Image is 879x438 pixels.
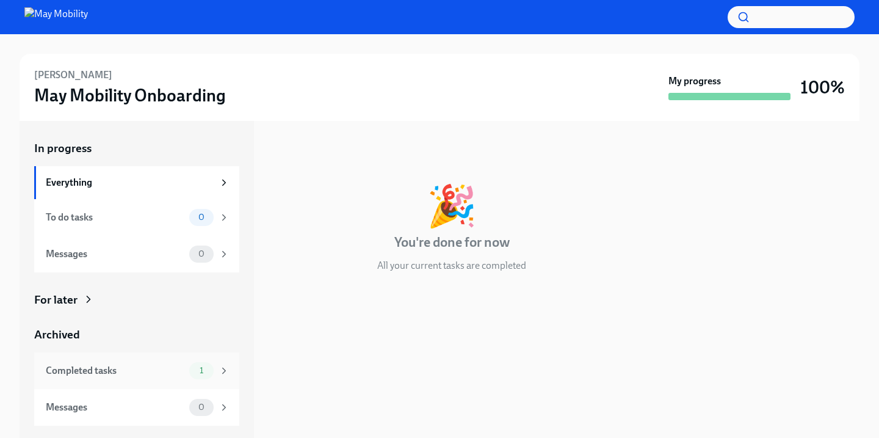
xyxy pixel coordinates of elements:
span: 1 [192,366,211,375]
span: 0 [191,213,212,222]
h3: May Mobility Onboarding [34,84,226,106]
img: May Mobility [24,7,88,27]
h4: You're done for now [394,233,510,252]
a: In progress [34,141,239,156]
a: Messages0 [34,389,239,426]
a: Messages0 [34,236,239,272]
a: For later [34,292,239,308]
a: Completed tasks1 [34,352,239,389]
div: Completed tasks [46,364,184,378]
div: Messages [46,247,184,261]
div: For later [34,292,78,308]
a: Everything [34,166,239,199]
div: To do tasks [46,211,184,224]
span: 0 [191,249,212,258]
div: Messages [46,401,184,414]
span: 0 [191,403,212,412]
h3: 100% [800,76,845,98]
div: 🎉 [427,186,477,226]
p: All your current tasks are completed [377,259,526,272]
div: Everything [46,176,214,189]
a: To do tasks0 [34,199,239,236]
div: In progress [269,141,326,156]
h6: [PERSON_NAME] [34,68,112,82]
strong: My progress [668,75,721,88]
a: Archived [34,327,239,343]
